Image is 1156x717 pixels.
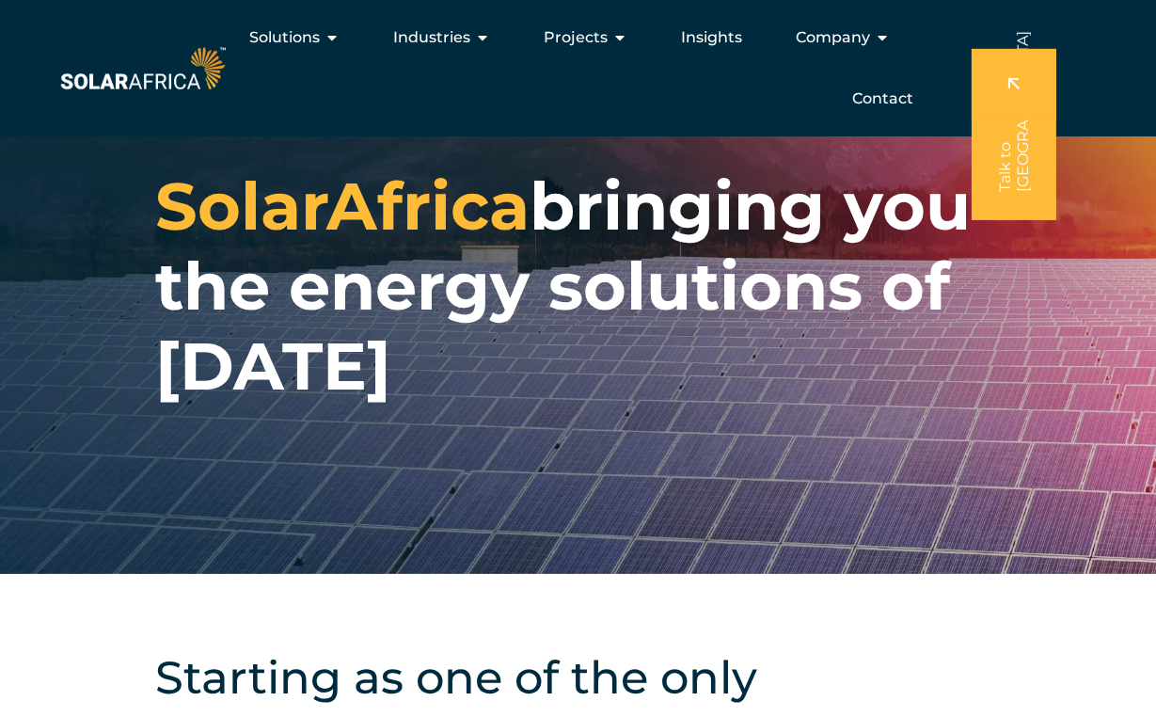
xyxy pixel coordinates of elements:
nav: Menu [230,19,928,118]
span: Industries [393,26,470,49]
span: Solutions [249,26,320,49]
a: Insights [681,26,742,49]
a: Contact [852,88,913,110]
span: Company [796,26,870,49]
span: SolarAfrica [155,166,530,247]
h1: bringing you the energy solutions of [DATE] [155,167,1001,406]
span: Projects [544,26,608,49]
div: Menu Toggle [230,19,928,118]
